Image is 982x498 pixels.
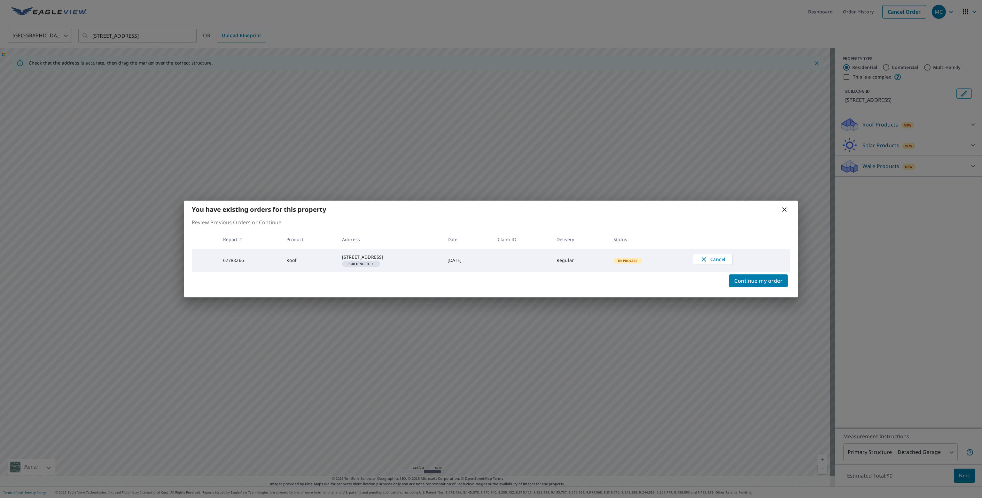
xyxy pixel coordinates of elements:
[218,249,282,272] td: 67788266
[281,230,337,249] th: Product
[608,230,688,249] th: Status
[693,254,733,265] button: Cancel
[493,230,551,249] th: Claim ID
[337,230,442,249] th: Address
[551,230,608,249] th: Delivery
[345,262,378,265] span: 1
[348,262,369,265] em: Building ID
[192,205,326,214] b: You have existing orders for this property
[442,230,493,249] th: Date
[442,249,493,272] td: [DATE]
[614,258,642,263] span: In Process
[192,218,790,226] p: Review Previous Orders or Continue
[734,276,783,285] span: Continue my order
[551,249,608,272] td: Regular
[342,254,437,260] div: [STREET_ADDRESS]
[699,256,726,263] span: Cancel
[281,249,337,272] td: Roof
[729,274,788,287] button: Continue my order
[218,230,282,249] th: Report #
